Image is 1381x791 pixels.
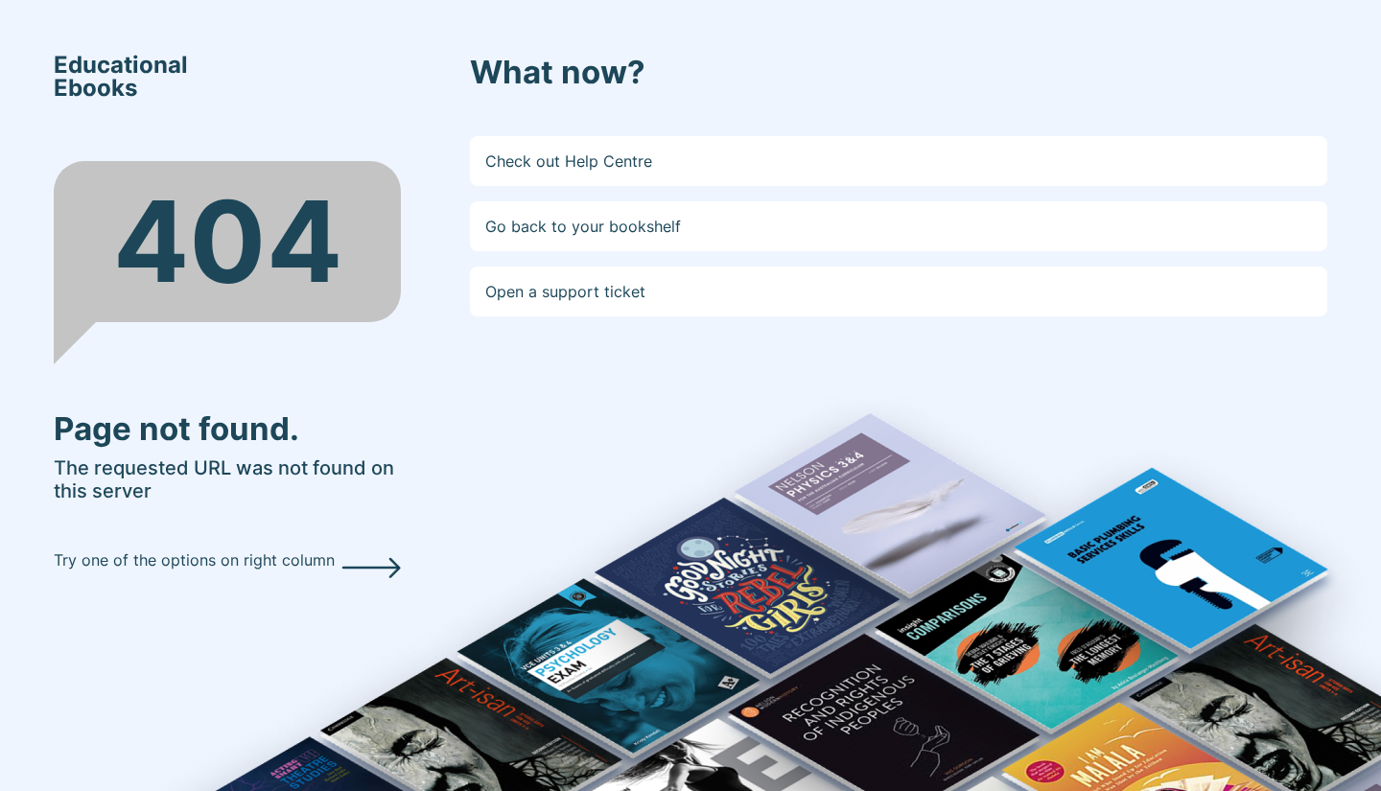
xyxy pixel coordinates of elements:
a: Go back to your bookshelf [470,201,1327,251]
a: Check out Help Centre [470,136,1327,186]
p: Try one of the options on right column [54,548,335,571]
span: Educational Ebooks [54,54,188,100]
h3: What now? [470,54,1327,92]
div: 404 [54,161,401,322]
h5: The requested URL was not found on this server [54,456,401,502]
h3: Page not found. [54,410,401,449]
a: Open a support ticket [470,267,1327,316]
